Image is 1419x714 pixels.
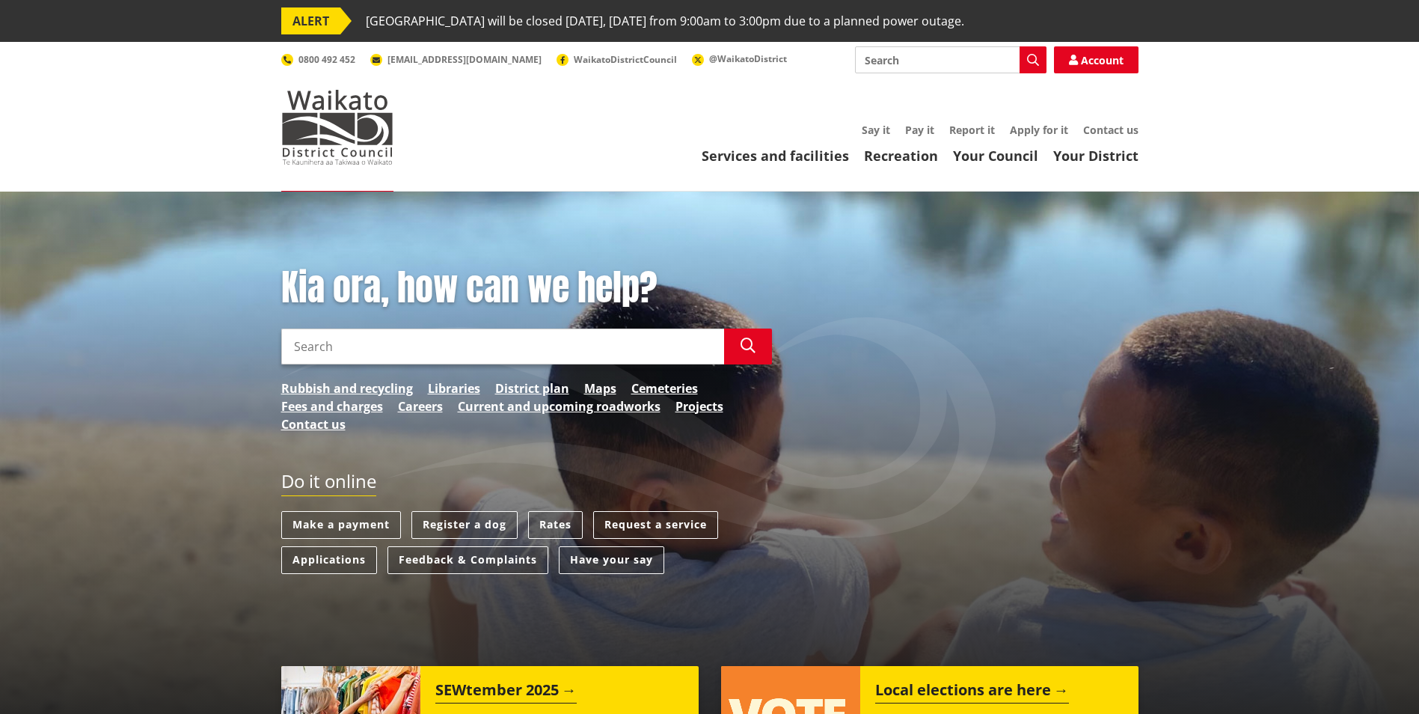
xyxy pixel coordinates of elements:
a: WaikatoDistrictCouncil [557,53,677,66]
span: WaikatoDistrictCouncil [574,53,677,66]
a: Your Council [953,147,1038,165]
img: Waikato District Council - Te Kaunihera aa Takiwaa o Waikato [281,90,393,165]
a: Feedback & Complaints [387,546,548,574]
input: Search input [281,329,724,364]
a: Projects [675,397,723,415]
a: Request a service [593,511,718,539]
a: Applications [281,546,377,574]
a: [EMAIL_ADDRESS][DOMAIN_NAME] [370,53,542,66]
a: Account [1054,46,1138,73]
span: [EMAIL_ADDRESS][DOMAIN_NAME] [387,53,542,66]
a: Rates [528,511,583,539]
span: [GEOGRAPHIC_DATA] will be closed [DATE], [DATE] from 9:00am to 3:00pm due to a planned power outage. [366,7,964,34]
h2: SEWtember 2025 [435,681,577,704]
a: Pay it [905,123,934,137]
a: Fees and charges [281,397,383,415]
a: Maps [584,379,616,397]
a: Have your say [559,546,664,574]
a: Contact us [1083,123,1138,137]
h2: Do it online [281,471,376,497]
span: @WaikatoDistrict [709,52,787,65]
a: Your District [1053,147,1138,165]
a: Report it [949,123,995,137]
span: 0800 492 452 [298,53,355,66]
a: Register a dog [411,511,518,539]
a: Rubbish and recycling [281,379,413,397]
a: Apply for it [1010,123,1068,137]
a: Cemeteries [631,379,698,397]
h2: Local elections are here [875,681,1069,704]
a: Services and facilities [702,147,849,165]
a: 0800 492 452 [281,53,355,66]
a: Make a payment [281,511,401,539]
a: Recreation [864,147,938,165]
input: Search input [855,46,1046,73]
a: District plan [495,379,569,397]
h1: Kia ora, how can we help? [281,266,772,310]
a: Libraries [428,379,480,397]
span: ALERT [281,7,340,34]
a: Say it [862,123,890,137]
a: Contact us [281,415,346,433]
a: Current and upcoming roadworks [458,397,661,415]
a: Careers [398,397,443,415]
a: @WaikatoDistrict [692,52,787,65]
